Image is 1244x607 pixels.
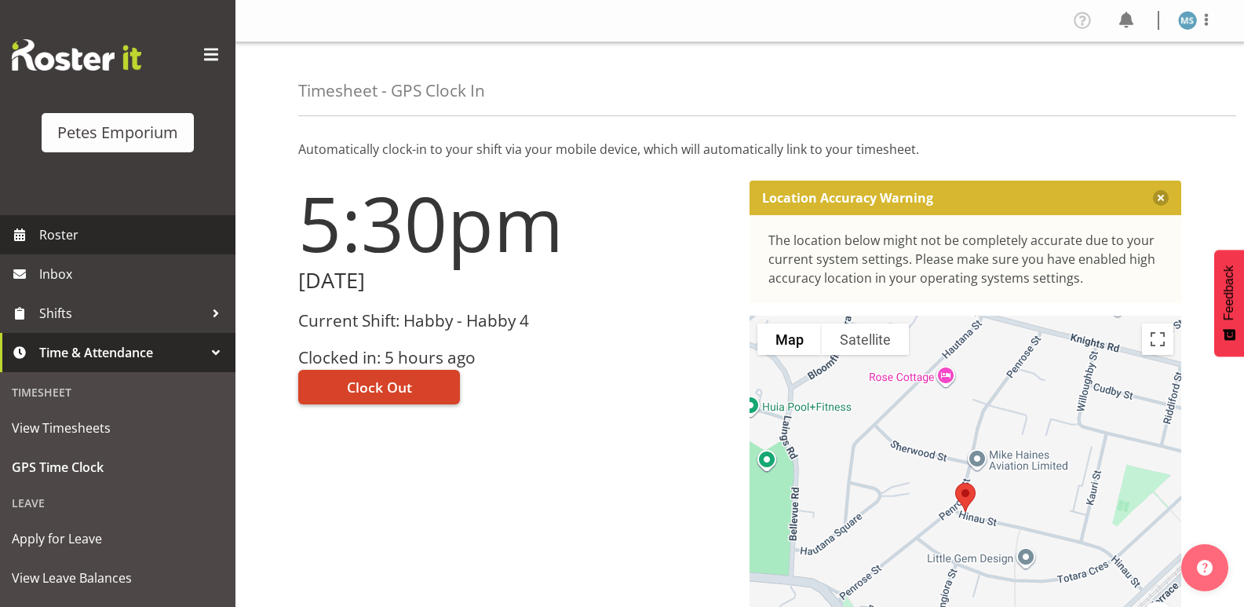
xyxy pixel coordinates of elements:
[12,455,224,479] span: GPS Time Clock
[298,82,485,100] h4: Timesheet - GPS Clock In
[298,140,1181,159] p: Automatically clock-in to your shift via your mobile device, which will automatically link to you...
[1197,560,1213,576] img: help-xxl-2.png
[298,269,731,293] h2: [DATE]
[12,566,224,590] span: View Leave Balances
[1142,324,1173,355] button: Toggle fullscreen view
[298,349,731,367] h3: Clocked in: 5 hours ago
[298,312,731,330] h3: Current Shift: Habby - Habby 4
[1178,11,1197,30] img: maureen-sellwood712.jpg
[1153,190,1169,206] button: Close message
[39,262,228,286] span: Inbox
[4,519,232,558] a: Apply for Leave
[757,324,822,355] button: Show street map
[4,487,232,519] div: Leave
[4,448,232,487] a: GPS Time Clock
[762,190,933,206] p: Location Accuracy Warning
[822,324,909,355] button: Show satellite imagery
[39,223,228,247] span: Roster
[298,181,731,265] h1: 5:30pm
[1214,250,1244,357] button: Feedback - Show survey
[347,377,412,397] span: Clock Out
[768,231,1163,287] div: The location below might not be completely accurate due to your current system settings. Please m...
[57,121,178,144] div: Petes Emporium
[39,302,204,325] span: Shifts
[4,376,232,408] div: Timesheet
[4,408,232,448] a: View Timesheets
[1222,265,1236,320] span: Feedback
[12,416,224,440] span: View Timesheets
[298,370,460,404] button: Clock Out
[39,341,204,364] span: Time & Attendance
[12,39,141,71] img: Rosterit website logo
[12,527,224,550] span: Apply for Leave
[4,558,232,598] a: View Leave Balances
